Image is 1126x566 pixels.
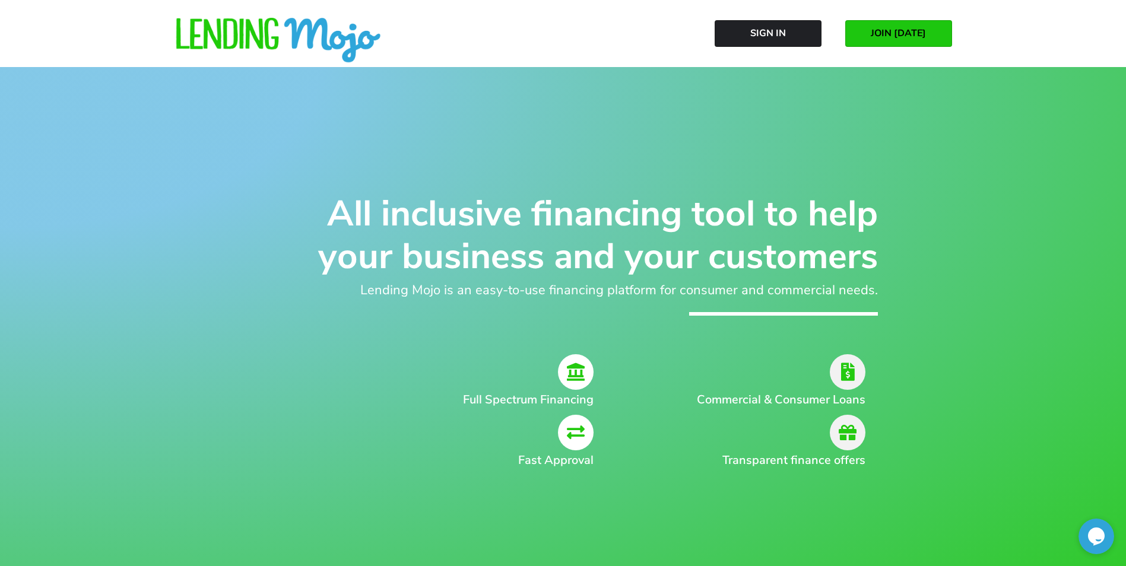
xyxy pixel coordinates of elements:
a: Sign In [715,20,821,47]
h2: Transparent finance offers [677,451,865,469]
span: Sign In [750,28,786,39]
h2: Fast Approval [302,451,594,469]
h2: Full Spectrum Financing [302,391,594,409]
img: lm-horizontal-logo [175,18,382,64]
h2: Commercial & Consumer Loans [677,391,865,409]
h2: Lending Mojo is an easy-to-use financing platform for consumer and commercial needs. [249,281,878,300]
a: JOIN [DATE] [845,20,952,47]
span: JOIN [DATE] [871,28,926,39]
h1: All inclusive financing tool to help your business and your customers [249,192,878,278]
iframe: chat widget [1079,519,1114,554]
